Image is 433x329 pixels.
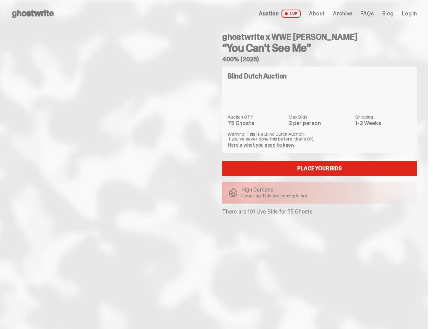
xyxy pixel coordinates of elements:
h3: “You Can't See Me” [222,42,417,53]
p: There are 101 Live Bids for 75 Ghosts. [222,209,417,215]
p: High Demand [241,187,308,193]
p: Warning: This is a Blind Dutch Auction. If you’ve never done this before, that’s OK. [228,132,411,141]
a: Here's what you need to know [228,142,294,148]
p: Heads up: bids are coming in hot [241,193,308,198]
h4: Blind Dutch Auction [228,73,287,80]
dd: 75 Ghosts [228,121,285,126]
a: Blog [382,11,394,16]
a: Place your Bids [222,161,417,176]
a: About [309,11,325,16]
dt: Auction QTY [228,114,285,119]
dd: 1-2 Weeks [355,121,411,126]
h5: 400% (2025) [222,56,417,62]
dd: 2 per person [289,121,351,126]
a: FAQs [360,11,374,16]
a: Auction LIVE [259,10,301,18]
span: LIVE [281,10,301,18]
span: Auction [259,11,279,16]
a: Archive [333,11,352,16]
h4: ghostwrite x WWE [PERSON_NAME] [222,33,417,41]
dt: Shipping [355,114,411,119]
a: Log in [402,11,417,16]
dt: Max Bids [289,114,351,119]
